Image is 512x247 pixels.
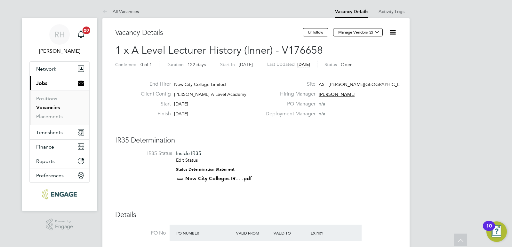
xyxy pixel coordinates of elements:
[42,189,76,199] img: ncclondon-logo-retina.png
[30,168,89,182] button: Preferences
[36,173,64,179] span: Preferences
[319,111,325,117] span: n/a
[30,125,89,139] button: Timesheets
[36,113,63,120] a: Placements
[36,158,55,164] span: Reports
[239,62,253,67] span: [DATE]
[262,101,316,107] label: PO Manager
[36,104,60,111] a: Vacancies
[115,136,397,145] h3: IR35 Determination
[115,44,323,57] span: 1 x A Level Lecturer History (Inner) - V176658
[55,224,73,229] span: Engage
[29,24,90,55] a: RH[PERSON_NAME]
[36,96,57,102] a: Positions
[262,91,316,97] label: Hiring Manager
[220,62,235,67] label: Start In
[188,62,206,67] span: 122 days
[36,66,56,72] span: Network
[174,91,246,97] span: [PERSON_NAME] A Level Academy
[136,101,171,107] label: Start
[486,226,492,234] div: 10
[319,101,325,107] span: n/a
[102,9,139,14] a: All Vacancies
[262,111,316,117] label: Deployment Manager
[174,111,188,117] span: [DATE]
[122,150,172,157] label: IR35 Status
[115,230,166,236] label: PO No
[319,91,356,97] span: [PERSON_NAME]
[319,81,410,87] span: AS - [PERSON_NAME][GEOGRAPHIC_DATA]
[176,150,201,156] span: Inside IR35
[36,80,47,86] span: Jobs
[46,219,73,231] a: Powered byEngage
[174,81,226,87] span: New City College Limited
[335,9,368,14] a: Vacancy Details
[379,9,404,14] a: Activity Logs
[235,227,272,239] div: Valid From
[175,227,235,239] div: PO Number
[115,28,303,37] h3: Vacancy Details
[297,62,310,67] span: [DATE]
[309,227,347,239] div: Expiry
[341,62,353,67] span: Open
[29,47,90,55] span: Rufena Haque
[54,30,65,39] span: RH
[267,61,295,67] label: Last Updated
[30,90,89,125] div: Jobs
[36,144,54,150] span: Finance
[185,175,252,181] a: New City Colleges IR... .pdf
[136,111,171,117] label: Finish
[136,81,171,88] label: End Hirer
[22,18,97,211] nav: Main navigation
[140,62,152,67] span: 0 of 1
[262,81,316,88] label: Site
[303,28,328,36] button: Unfollow
[166,62,184,67] label: Duration
[486,221,507,242] button: Open Resource Center, 10 new notifications
[324,62,337,67] label: Status
[29,189,90,199] a: Go to home page
[30,140,89,154] button: Finance
[30,62,89,76] button: Network
[176,157,198,163] a: Edit Status
[136,91,171,97] label: Client Config
[115,62,137,67] label: Confirmed
[333,28,383,36] button: Manage Vendors (2)
[272,227,309,239] div: Valid To
[83,27,90,34] span: 20
[174,101,188,107] span: [DATE]
[75,24,87,45] a: 20
[115,210,397,220] h3: Details
[30,76,89,90] button: Jobs
[176,167,235,172] strong: Status Determination Statement
[55,219,73,224] span: Powered by
[30,154,89,168] button: Reports
[36,129,63,135] span: Timesheets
